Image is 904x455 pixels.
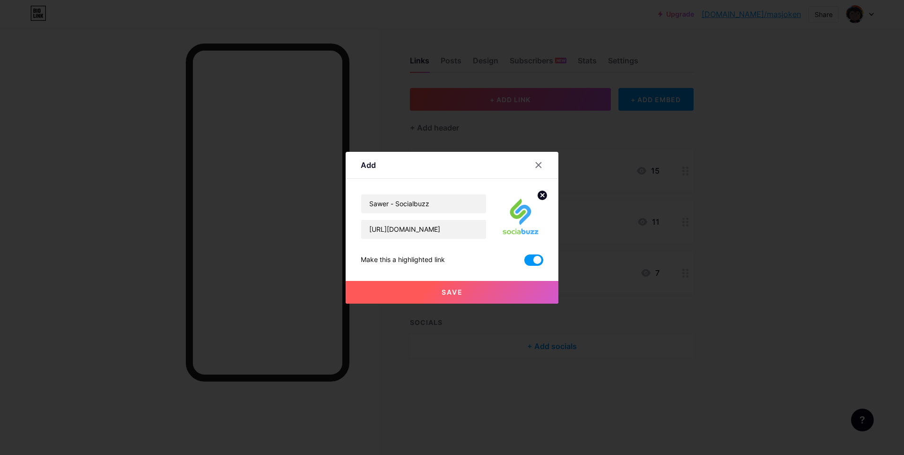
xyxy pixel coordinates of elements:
div: Make this a highlighted link [361,254,445,266]
div: Add [361,159,376,171]
input: Title [361,194,486,213]
span: Save [442,288,463,296]
img: link_thumbnail [498,194,543,239]
input: URL [361,220,486,239]
button: Save [346,281,558,304]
